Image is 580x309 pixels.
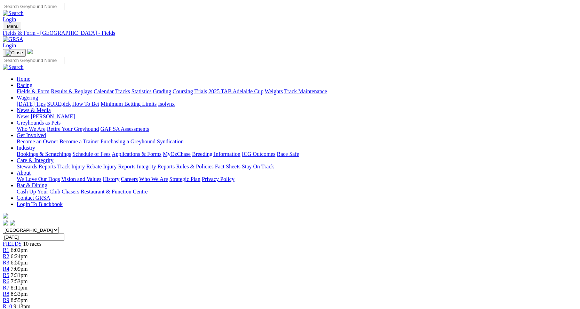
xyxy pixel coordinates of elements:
a: Who We Are [139,176,168,182]
input: Search [3,57,64,64]
a: Fact Sheets [215,164,240,169]
a: Login [3,42,16,48]
div: Industry [17,151,577,157]
a: Industry [17,145,35,151]
a: Track Maintenance [284,88,327,94]
a: R6 [3,278,9,284]
a: Applications & Forms [112,151,161,157]
a: R8 [3,291,9,297]
a: Rules & Policies [176,164,214,169]
a: Get Involved [17,132,46,138]
a: ICG Outcomes [242,151,275,157]
a: Race Safe [277,151,299,157]
a: Racing [17,82,32,88]
img: facebook.svg [3,220,8,225]
a: News [17,113,29,119]
a: Track Injury Rebate [57,164,102,169]
div: About [17,176,577,182]
a: Tracks [115,88,130,94]
a: [PERSON_NAME] [31,113,75,119]
a: Coursing [173,88,193,94]
a: Retire Your Greyhound [47,126,99,132]
span: 6:50pm [11,260,28,266]
a: Login To Blackbook [17,201,63,207]
button: Toggle navigation [3,49,26,57]
a: FIELDS [3,241,22,247]
a: Stewards Reports [17,164,56,169]
a: How To Bet [72,101,100,107]
a: R5 [3,272,9,278]
div: Racing [17,88,577,95]
div: News & Media [17,113,577,120]
a: Schedule of Fees [72,151,110,157]
a: Bookings & Scratchings [17,151,71,157]
span: 7:31pm [11,272,28,278]
a: Results & Replays [51,88,92,94]
a: Grading [153,88,171,94]
a: Become a Trainer [59,138,99,144]
a: Calendar [94,88,114,94]
span: 8:33pm [11,291,28,297]
img: Search [3,10,24,16]
a: Injury Reports [103,164,135,169]
a: Fields & Form - [GEOGRAPHIC_DATA] - Fields [3,30,577,36]
span: Menu [7,24,18,29]
img: twitter.svg [10,220,15,225]
span: 8:11pm [11,285,27,291]
a: Integrity Reports [137,164,175,169]
input: Search [3,3,64,10]
a: Care & Integrity [17,157,54,163]
span: 10 races [23,241,41,247]
div: Wagering [17,101,577,107]
a: Wagering [17,95,38,101]
span: 6:02pm [11,247,28,253]
a: [DATE] Tips [17,101,46,107]
a: SUREpick [47,101,71,107]
a: Home [17,76,30,82]
a: Syndication [157,138,183,144]
a: Vision and Values [61,176,101,182]
a: Chasers Restaurant & Function Centre [62,189,148,195]
span: 7:09pm [11,266,28,272]
span: 8:55pm [11,297,28,303]
a: Greyhounds as Pets [17,120,61,126]
a: Weights [265,88,283,94]
input: Select date [3,233,64,241]
a: Careers [121,176,138,182]
div: Care & Integrity [17,164,577,170]
span: R2 [3,253,9,259]
a: Contact GRSA [17,195,50,201]
a: Privacy Policy [202,176,235,182]
a: 2025 TAB Adelaide Cup [208,88,263,94]
a: R4 [3,266,9,272]
div: Greyhounds as Pets [17,126,577,132]
a: Cash Up Your Club [17,189,60,195]
a: Stay On Track [242,164,274,169]
a: Breeding Information [192,151,240,157]
a: Strategic Plan [169,176,200,182]
a: We Love Our Dogs [17,176,60,182]
a: Purchasing a Greyhound [101,138,156,144]
img: Close [6,50,23,56]
a: R9 [3,297,9,303]
a: Minimum Betting Limits [101,101,157,107]
a: About [17,170,31,176]
img: Search [3,64,24,70]
span: R7 [3,285,9,291]
span: R3 [3,260,9,266]
a: MyOzChase [163,151,191,157]
a: History [103,176,119,182]
a: Fields & Form [17,88,49,94]
a: GAP SA Assessments [101,126,149,132]
span: 6:24pm [11,253,28,259]
div: Get Involved [17,138,577,145]
a: R1 [3,247,9,253]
